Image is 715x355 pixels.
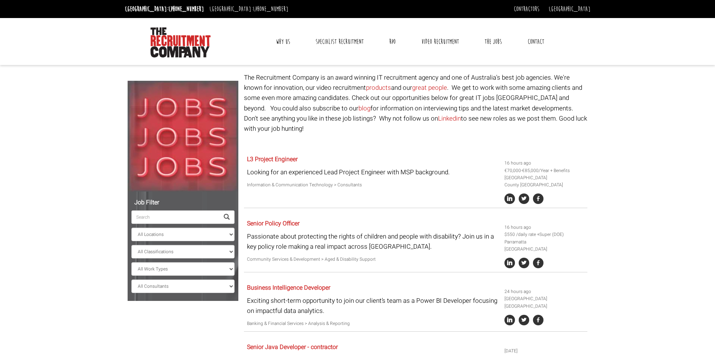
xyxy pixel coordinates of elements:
a: Linkedin [438,114,461,123]
a: Senior Policy Officer [247,219,300,228]
li: [GEOGRAPHIC_DATA] County [GEOGRAPHIC_DATA] [504,174,585,189]
li: [GEOGRAPHIC_DATA] [GEOGRAPHIC_DATA] [504,295,585,310]
p: Exciting short-term opportunity to join our client’s team as a Power BI Developer focusing on imp... [247,296,499,316]
a: Video Recruitment [416,32,465,51]
a: blog [358,104,370,113]
a: L3 Project Engineer [247,155,298,164]
p: The Recruitment Company is an award winning IT recruitment agency and one of Australia's best job... [244,73,587,134]
li: Parramatta [GEOGRAPHIC_DATA] [504,239,585,253]
a: [GEOGRAPHIC_DATA] [549,5,590,13]
a: RPO [384,32,401,51]
a: products [366,83,391,92]
li: [GEOGRAPHIC_DATA]: [208,3,290,15]
li: 24 hours ago [504,288,585,295]
li: 16 hours ago [504,160,585,167]
a: Senior Java Developer - contractor [247,343,338,352]
img: The Recruitment Company [151,27,211,57]
input: Search [131,210,219,224]
p: Information & Communication Technology > Consultants [247,181,499,189]
p: Looking for an experienced Lead Project Engineer with MSP background. [247,167,499,177]
a: [PHONE_NUMBER] [253,5,288,13]
a: [PHONE_NUMBER] [169,5,204,13]
a: great people [412,83,447,92]
p: Banking & Financial Services > Analysis & Reporting [247,320,499,327]
img: Jobs, Jobs, Jobs [128,81,238,192]
a: Contact [522,32,550,51]
li: 16 hours ago [504,224,585,231]
li: $550 /daily rate +Super (DOE) [504,231,585,238]
h5: Job Filter [131,199,235,206]
p: Community Services & Development > Aged & Disability Support [247,256,499,263]
a: Business Intelligence Developer [247,283,330,292]
li: [GEOGRAPHIC_DATA]: [123,3,206,15]
a: Contractors [514,5,539,13]
li: €70,000-€85,000/Year + Benefits [504,167,585,174]
p: Passionate about protecting the rights of children and people with disability? Join us in a key p... [247,231,499,252]
li: [DATE] [504,347,585,355]
a: The Jobs [479,32,507,51]
a: Specialist Recruitment [310,32,369,51]
a: Why Us [270,32,296,51]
